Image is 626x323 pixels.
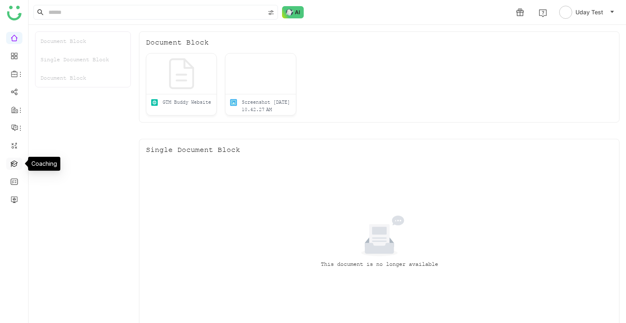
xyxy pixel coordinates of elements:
img: png.svg [229,98,238,107]
img: 6858f8b3594932469e840d5a [225,53,295,94]
div: Coaching [28,157,60,171]
img: help.svg [539,9,547,17]
span: Uday Test [575,8,603,17]
div: Screenshot [DATE] 10.42.27 AM [242,98,291,113]
div: Single Document Block [35,50,130,69]
img: ask-buddy-normal.svg [282,6,304,18]
div: Document Block [35,69,130,87]
img: avatar [559,6,572,19]
img: default-img.svg [161,53,202,94]
div: Single Document Block [146,146,240,154]
img: logo [7,6,22,20]
div: Document Block [35,32,130,50]
div: GTM Buddy Website [163,98,211,106]
div: Document Block [146,38,209,47]
button: Uday Test [558,6,616,19]
div: This document is no longer available [321,260,438,269]
img: article.svg [150,98,159,107]
img: search-type.svg [268,9,274,16]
